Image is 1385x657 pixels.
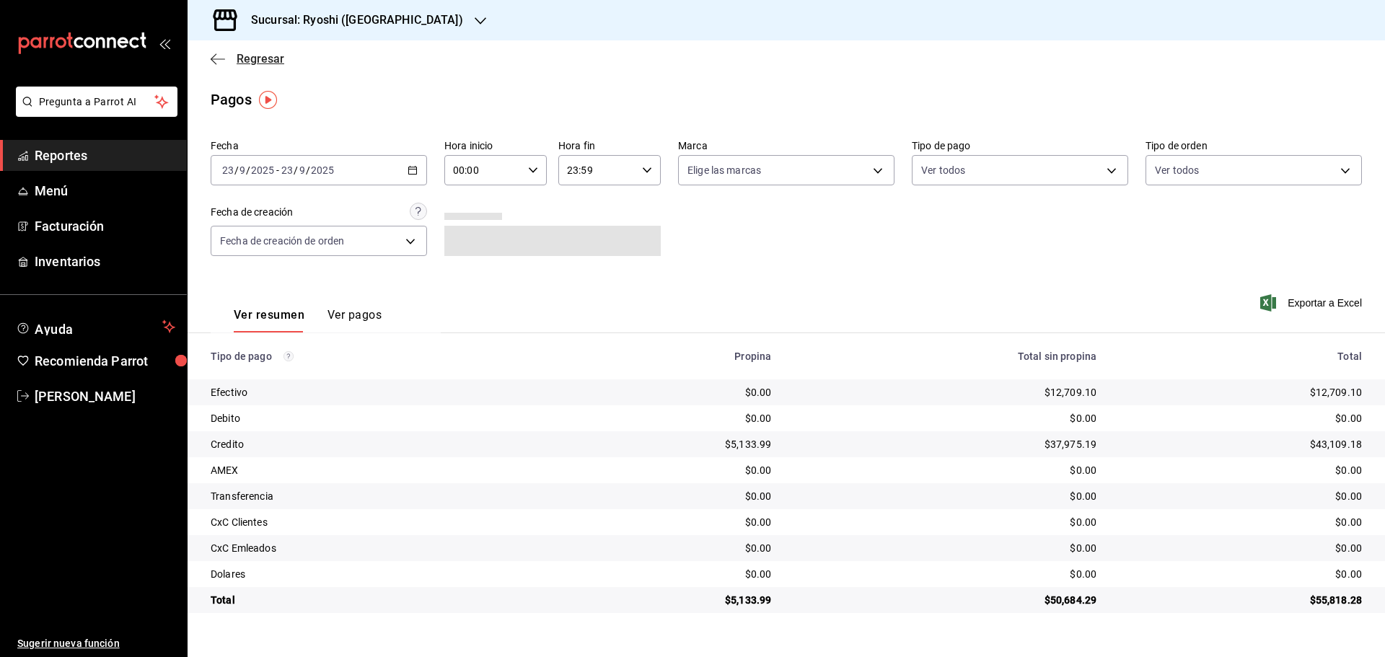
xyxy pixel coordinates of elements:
[35,181,175,200] span: Menú
[1120,541,1362,555] div: $0.00
[35,351,175,371] span: Recomienda Parrot
[573,489,772,503] div: $0.00
[250,164,275,176] input: ----
[39,94,155,110] span: Pregunta a Parrot AI
[306,164,310,176] span: /
[558,141,661,151] label: Hora fin
[1120,489,1362,503] div: $0.00
[573,541,772,555] div: $0.00
[1120,437,1362,451] div: $43,109.18
[1120,515,1362,529] div: $0.00
[573,385,772,400] div: $0.00
[35,387,175,406] span: [PERSON_NAME]
[10,105,177,120] a: Pregunta a Parrot AI
[211,593,550,607] div: Total
[794,463,1096,477] div: $0.00
[211,205,293,220] div: Fecha de creación
[1120,385,1362,400] div: $12,709.10
[921,163,965,177] span: Ver todos
[794,515,1096,529] div: $0.00
[276,164,279,176] span: -
[1120,567,1362,581] div: $0.00
[573,567,772,581] div: $0.00
[573,411,772,425] div: $0.00
[310,164,335,176] input: ----
[794,437,1096,451] div: $37,975.19
[17,636,175,651] span: Sugerir nueva función
[159,38,170,49] button: open_drawer_menu
[220,234,344,248] span: Fecha de creación de orden
[234,308,304,332] button: Ver resumen
[794,411,1096,425] div: $0.00
[16,87,177,117] button: Pregunta a Parrot AI
[794,541,1096,555] div: $0.00
[573,593,772,607] div: $5,133.99
[1155,163,1199,177] span: Ver todos
[211,89,252,110] div: Pagos
[912,141,1128,151] label: Tipo de pago
[211,567,550,581] div: Dolares
[246,164,250,176] span: /
[573,350,772,362] div: Propina
[299,164,306,176] input: --
[283,351,294,361] svg: Los pagos realizados con Pay y otras terminales son montos brutos.
[237,52,284,66] span: Regresar
[234,164,239,176] span: /
[1263,294,1362,312] button: Exportar a Excel
[221,164,234,176] input: --
[35,252,175,271] span: Inventarios
[211,385,550,400] div: Efectivo
[239,164,246,176] input: --
[211,489,550,503] div: Transferencia
[211,411,550,425] div: Debito
[211,52,284,66] button: Regresar
[678,141,894,151] label: Marca
[1146,141,1362,151] label: Tipo de orden
[1120,411,1362,425] div: $0.00
[35,146,175,165] span: Reportes
[573,437,772,451] div: $5,133.99
[211,437,550,451] div: Credito
[294,164,298,176] span: /
[239,12,463,29] h3: Sucursal: Ryoshi ([GEOGRAPHIC_DATA])
[1120,463,1362,477] div: $0.00
[794,593,1096,607] div: $50,684.29
[211,515,550,529] div: CxC Clientes
[444,141,547,151] label: Hora inicio
[211,541,550,555] div: CxC Emleados
[327,308,382,332] button: Ver pagos
[794,567,1096,581] div: $0.00
[259,91,277,109] img: Tooltip marker
[281,164,294,176] input: --
[794,385,1096,400] div: $12,709.10
[35,318,157,335] span: Ayuda
[211,463,550,477] div: AMEX
[573,515,772,529] div: $0.00
[35,216,175,236] span: Facturación
[211,350,550,362] div: Tipo de pago
[687,163,761,177] span: Elige las marcas
[573,463,772,477] div: $0.00
[234,308,382,332] div: navigation tabs
[1120,593,1362,607] div: $55,818.28
[794,350,1096,362] div: Total sin propina
[211,141,427,151] label: Fecha
[1120,350,1362,362] div: Total
[794,489,1096,503] div: $0.00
